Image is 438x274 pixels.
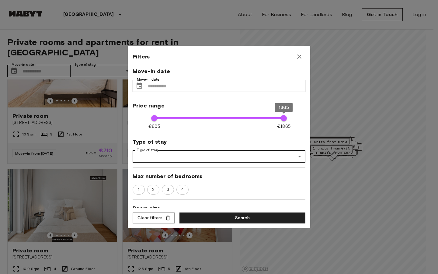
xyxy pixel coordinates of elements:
[176,185,189,195] div: 4
[133,213,175,224] button: Clear filters
[179,213,305,224] button: Search
[137,77,159,82] label: Move-in date
[133,68,305,75] span: Move-in date
[178,187,187,193] span: 4
[149,187,158,193] span: 2
[147,185,159,195] div: 2
[163,187,172,193] span: 3
[133,53,150,60] span: Filters
[277,123,290,130] span: €1865
[133,138,305,146] span: Type of stay
[133,102,305,109] span: Price range
[133,173,305,180] span: Max number of bedrooms
[148,123,160,130] span: €605
[162,185,174,195] div: 3
[134,187,143,193] span: 1
[133,80,145,92] button: Choose date
[137,148,158,153] label: Type of stay
[133,185,145,195] div: 1
[133,205,305,212] span: Room size
[279,105,289,110] span: 1865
